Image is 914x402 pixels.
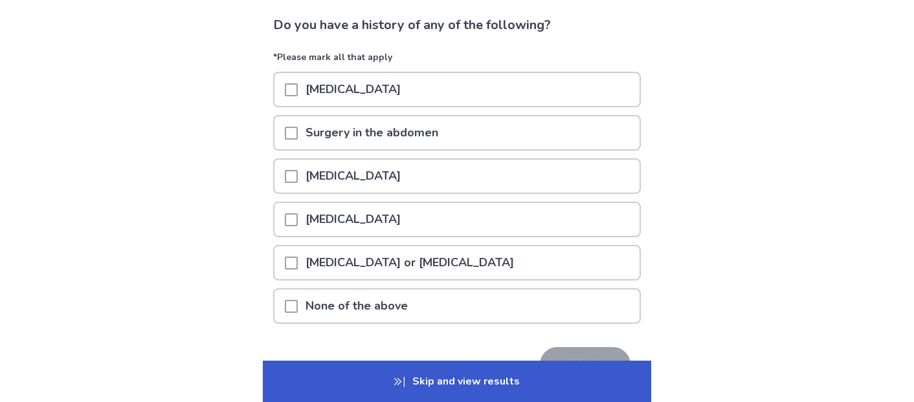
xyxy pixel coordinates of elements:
p: [MEDICAL_DATA] [298,203,408,236]
p: Skip and view results [263,361,651,402]
p: *Please mark all that apply [273,50,641,72]
p: None of the above [298,290,416,323]
p: [MEDICAL_DATA] [298,160,408,193]
p: [MEDICAL_DATA] or [MEDICAL_DATA] [298,246,522,279]
p: Surgery in the abdomen [298,116,446,149]
p: [MEDICAL_DATA] [298,73,408,106]
button: Next [540,347,630,382]
p: Do you have a history of any of the following? [273,16,641,35]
